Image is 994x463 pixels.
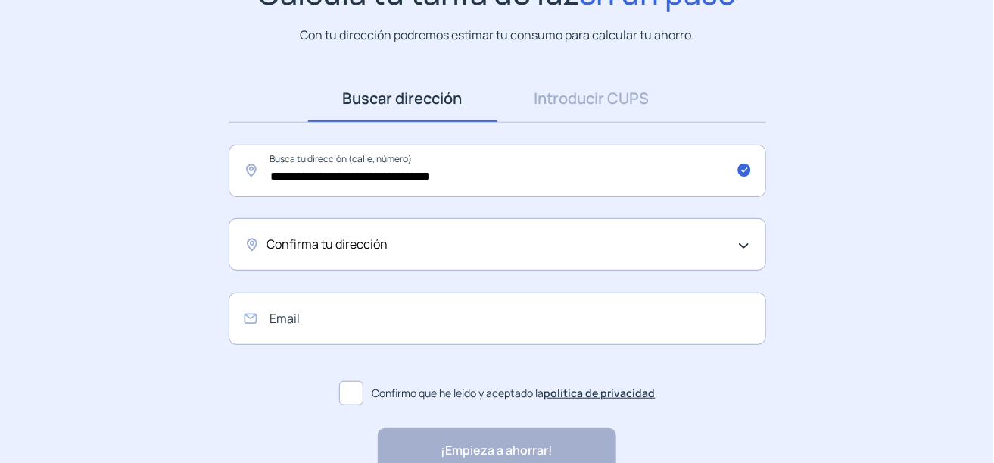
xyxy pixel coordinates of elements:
[300,26,694,45] p: Con tu dirección podremos estimar tu consumo para calcular tu ahorro.
[308,75,497,122] a: Buscar dirección
[372,385,656,402] span: Confirmo que he leído y aceptado la
[497,75,687,122] a: Introducir CUPS
[544,386,656,400] a: política de privacidad
[267,235,388,255] span: Confirma tu dirección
